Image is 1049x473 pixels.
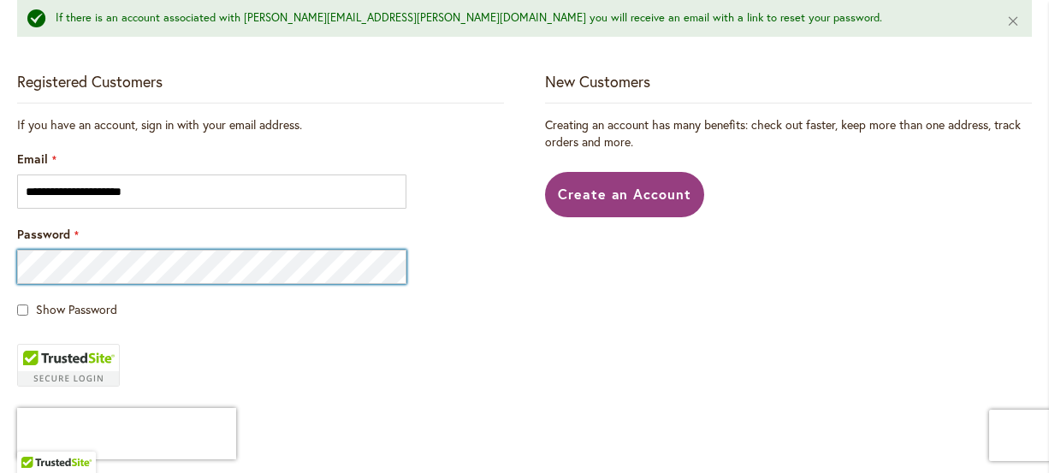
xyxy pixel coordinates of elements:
[545,116,1032,151] p: Creating an account has many benefits: check out faster, keep more than one address, track orders...
[17,408,236,459] iframe: reCAPTCHA
[558,185,692,203] span: Create an Account
[17,151,48,167] span: Email
[17,116,504,133] div: If you have an account, sign in with your email address.
[13,412,61,460] iframe: Launch Accessibility Center
[545,172,705,217] a: Create an Account
[17,71,163,92] strong: Registered Customers
[17,226,70,242] span: Password
[545,71,650,92] strong: New Customers
[17,344,120,387] div: TrustedSite Certified
[56,10,981,27] div: If there is an account associated with [PERSON_NAME][EMAIL_ADDRESS][PERSON_NAME][DOMAIN_NAME] you...
[36,301,117,317] span: Show Password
